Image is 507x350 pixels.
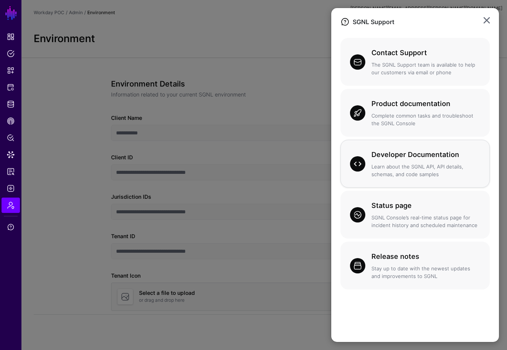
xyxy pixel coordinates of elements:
a: Developer DocumentationLearn about the SGNL API, API details, schemas, and code samples [340,140,490,188]
h3: Status page [371,200,480,211]
h3: Developer Documentation [371,149,480,160]
h3: Contact Support [371,47,480,58]
p: Stay up to date with the newest updates and improvements to SGNL [371,265,480,280]
p: The SGNL Support team is available to help our customers via email or phone [371,61,480,76]
h3: Release notes [371,251,480,262]
h3: Product documentation [371,98,480,109]
a: Release notesStay up to date with the newest updates and improvements to SGNL [340,242,490,289]
p: Learn about the SGNL API, API details, schemas, and code samples [371,163,480,178]
h2: SGNL Support [353,18,490,26]
p: SGNL Console’s real-time status page for incident history and scheduled maintenance [371,214,480,229]
p: Complete common tasks and troubleshoot the SGNL Console [371,112,480,127]
a: Product documentationComplete common tasks and troubleshoot the SGNL Console [340,89,490,137]
a: Status pageSGNL Console’s real-time status page for incident history and scheduled maintenance [340,191,490,239]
